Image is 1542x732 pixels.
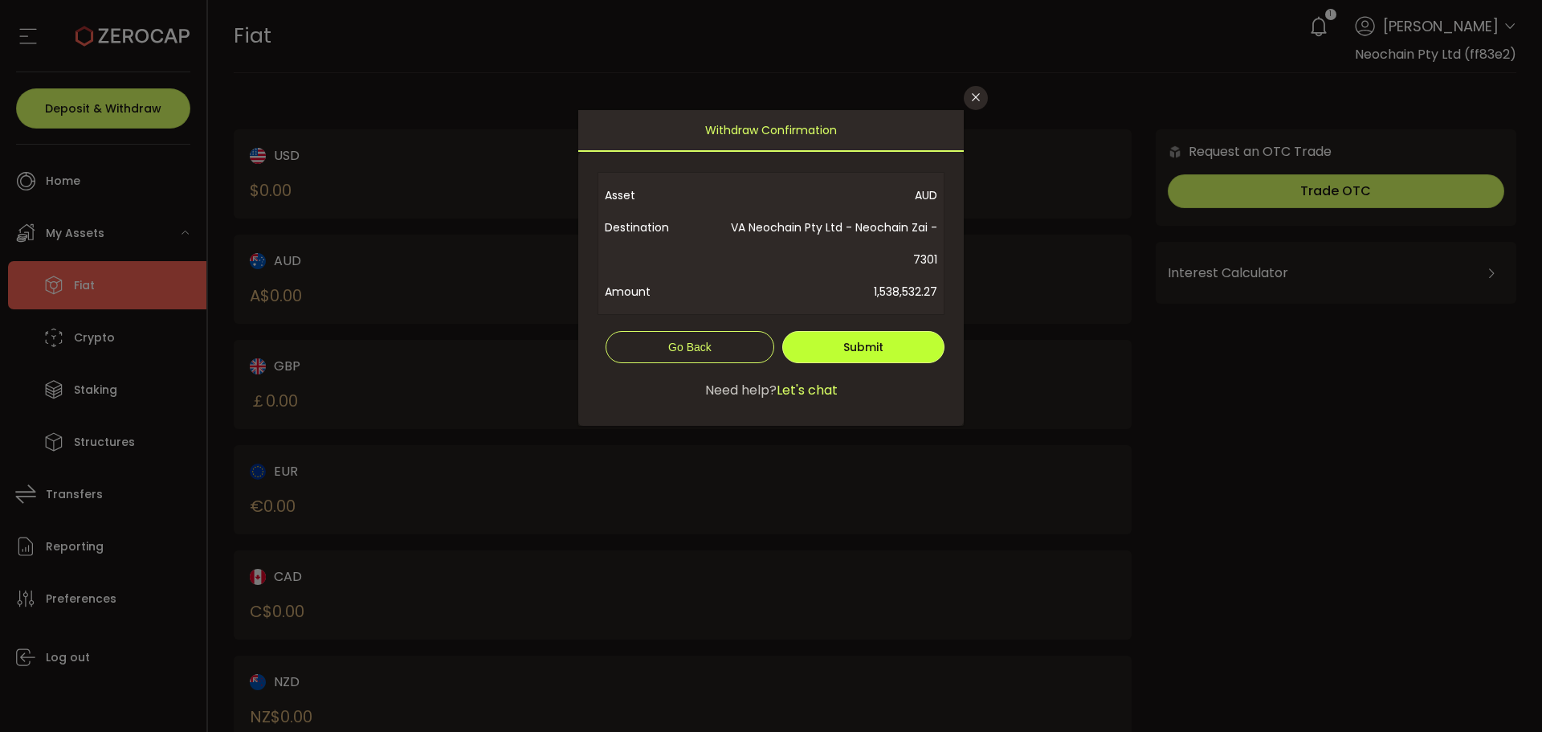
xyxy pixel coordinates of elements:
button: Close [964,86,988,110]
span: 1,538,532.27 [707,276,937,308]
div: dialog [578,110,964,426]
button: Submit [782,331,944,363]
span: Need help? [705,381,777,400]
span: Destination [605,211,707,276]
span: Asset [605,179,707,211]
span: Go Back [668,341,712,354]
iframe: Chat Widget [1462,655,1542,732]
span: Withdraw Confirmation [705,110,837,150]
span: Amount [605,276,707,308]
span: AUD [707,179,937,211]
span: Let's chat [777,381,838,400]
span: VA Neochain Pty Ltd - Neochain Zai - 7301 [707,211,937,276]
button: Go Back [606,331,774,363]
span: Submit [843,339,883,355]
